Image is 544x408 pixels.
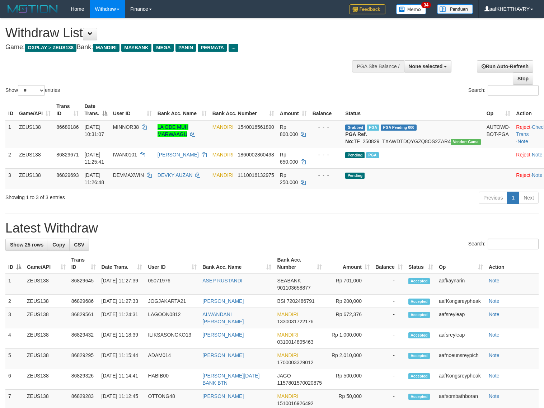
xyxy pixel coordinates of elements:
[342,100,483,120] th: Status
[5,349,24,369] td: 5
[110,100,155,120] th: User ID: activate to sort column ascending
[345,125,365,131] span: Grabbed
[313,172,340,179] div: - - -
[52,242,65,248] span: Copy
[113,124,139,130] span: MINNOR38
[99,328,145,349] td: [DATE] 11:18:39
[345,173,365,179] span: Pending
[277,285,310,291] span: Copy 901103658877 to clipboard
[532,152,543,158] a: Note
[325,349,372,369] td: Rp 2,010,000
[84,152,104,165] span: [DATE] 11:25:41
[277,332,298,338] span: MANDIRI
[404,60,452,72] button: None selected
[408,332,430,338] span: Accepted
[16,120,53,148] td: ZEUS138
[69,239,89,251] a: CSV
[69,295,99,308] td: 86829686
[10,242,43,248] span: Show 25 rows
[69,274,99,295] td: 86829645
[372,328,405,349] td: -
[532,172,543,178] a: Note
[158,172,193,178] a: DEVKY AUZAN
[202,298,244,304] a: [PERSON_NAME]
[5,85,60,96] label: Show entries
[24,349,69,369] td: ZEUS138
[345,131,367,144] b: PGA Ref. No:
[16,168,53,189] td: ZEUS138
[372,349,405,369] td: -
[325,328,372,349] td: Rp 1,000,000
[507,192,519,204] a: 1
[451,139,481,145] span: Vendor URL: https://trx31.1velocity.biz
[56,172,79,178] span: 86829693
[325,253,372,274] th: Amount: activate to sort column ascending
[280,124,298,137] span: Rp 800.000
[238,124,274,130] span: Copy 1540016561890 to clipboard
[93,44,119,52] span: MANDIRI
[310,100,343,120] th: Balance
[84,172,104,185] span: [DATE] 11:26:48
[5,44,356,51] h4: Game: Bank:
[229,44,238,52] span: ...
[372,253,405,274] th: Balance: activate to sort column ascending
[280,172,298,185] span: Rp 250.000
[479,192,507,204] a: Previous
[56,124,79,130] span: 86689186
[274,253,325,274] th: Bank Acc. Number: activate to sort column ascending
[99,369,145,390] td: [DATE] 11:14:41
[24,328,69,349] td: ZEUS138
[113,152,137,158] span: IWAN0101
[287,298,315,304] span: Copy 7202486791 to clipboard
[56,152,79,158] span: 86829671
[202,311,244,324] a: ALWANDANI [PERSON_NAME]
[513,72,533,85] a: Stop
[5,274,24,295] td: 1
[202,352,244,358] a: [PERSON_NAME]
[24,274,69,295] td: ZEUS138
[325,295,372,308] td: Rp 200,000
[519,192,539,204] a: Next
[158,152,199,158] a: [PERSON_NAME]
[366,152,379,158] span: Marked by aafsreyleap
[405,253,436,274] th: Status: activate to sort column ascending
[5,328,24,349] td: 4
[277,380,322,386] span: Copy 1157801570020875 to clipboard
[5,369,24,390] td: 6
[5,168,16,189] td: 3
[486,253,539,274] th: Action
[48,239,70,251] a: Copy
[408,312,430,318] span: Accepted
[5,148,16,168] td: 2
[436,308,486,328] td: aafsreyleap
[238,172,274,178] span: Copy 1110016132975 to clipboard
[277,278,301,283] span: SEABANK
[477,60,533,72] a: Run Auto-Refresh
[325,274,372,295] td: Rp 701,000
[99,295,145,308] td: [DATE] 11:27:33
[277,298,285,304] span: BSI
[5,221,539,235] h1: Latest Withdraw
[69,349,99,369] td: 86829295
[372,295,405,308] td: -
[24,308,69,328] td: ZEUS138
[313,123,340,131] div: - - -
[238,152,274,158] span: Copy 1860002860498 to clipboard
[345,152,365,158] span: Pending
[145,274,200,295] td: 05071976
[436,349,486,369] td: aafnoeunsreypich
[488,239,539,249] input: Search:
[468,239,539,249] label: Search:
[69,328,99,349] td: 86829432
[99,253,145,274] th: Date Trans.: activate to sort column ascending
[212,152,234,158] span: MANDIRI
[175,44,196,52] span: PANIN
[121,44,151,52] span: MAYBANK
[408,278,430,284] span: Accepted
[489,373,500,379] a: Note
[145,328,200,349] td: ILIKSASONGKO13
[16,148,53,168] td: ZEUS138
[18,85,45,96] select: Showentries
[350,4,385,14] img: Feedback.jpg
[313,151,340,158] div: - - -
